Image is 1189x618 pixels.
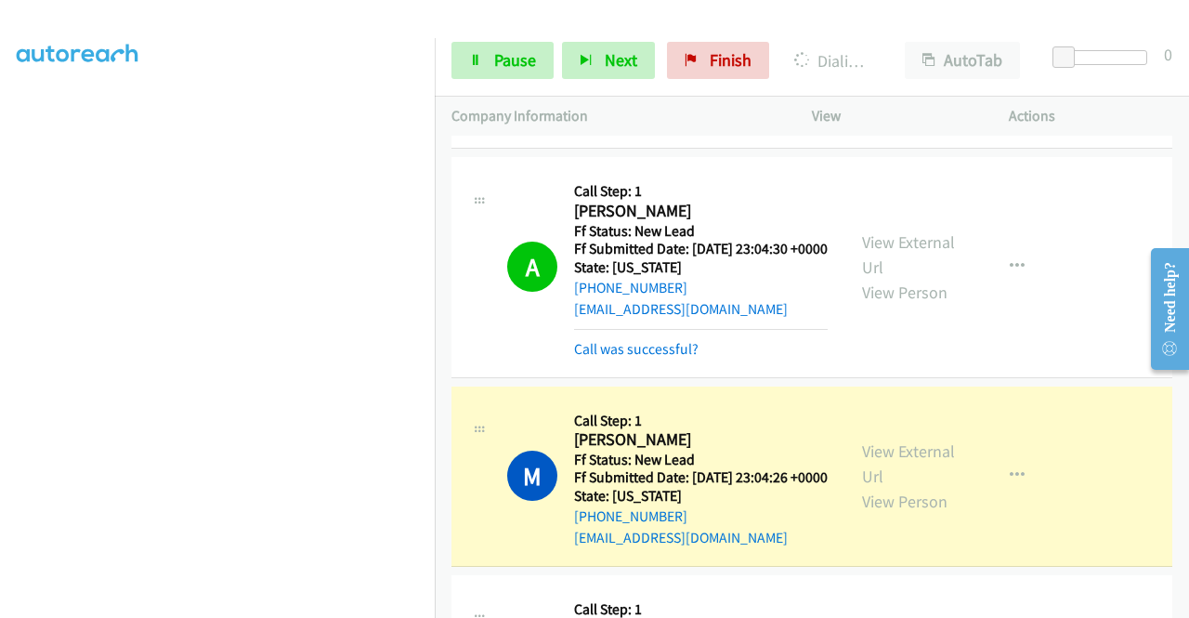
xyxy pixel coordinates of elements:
iframe: Resource Center [1136,235,1189,383]
a: [EMAIL_ADDRESS][DOMAIN_NAME] [574,300,788,318]
p: Company Information [451,105,778,127]
h1: M [507,451,557,501]
span: Pause [494,49,536,71]
h5: State: [US_STATE] [574,258,828,277]
a: View External Url [862,231,955,278]
a: Pause [451,42,554,79]
h5: Ff Submitted Date: [DATE] 23:04:26 +0000 [574,468,828,487]
div: 0 [1164,42,1172,67]
a: View External Url [862,440,955,487]
h5: State: [US_STATE] [574,487,828,506]
h5: Call Step: 1 [574,412,828,430]
h5: Ff Submitted Date: [DATE] 23:04:30 +0000 [574,240,828,258]
a: [PHONE_NUMBER] [574,279,687,296]
h1: A [507,242,557,292]
h5: Ff Status: New Lead [574,451,828,469]
button: AutoTab [905,42,1020,79]
a: View Person [862,282,947,303]
button: Next [562,42,655,79]
a: Call was successful? [574,340,699,358]
h2: [PERSON_NAME] [574,201,828,222]
a: [PHONE_NUMBER] [574,507,687,525]
span: Next [605,49,637,71]
p: View [812,105,975,127]
h2: [PERSON_NAME] [574,429,828,451]
a: [EMAIL_ADDRESS][DOMAIN_NAME] [574,529,788,546]
a: View Person [862,491,947,512]
a: Finish [667,42,769,79]
h5: Ff Status: New Lead [574,222,828,241]
span: Finish [710,49,751,71]
div: Delay between calls (in seconds) [1062,50,1147,65]
p: Dialing [PERSON_NAME] [794,48,871,73]
h5: Call Step: 1 [574,182,828,201]
p: Actions [1009,105,1172,127]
